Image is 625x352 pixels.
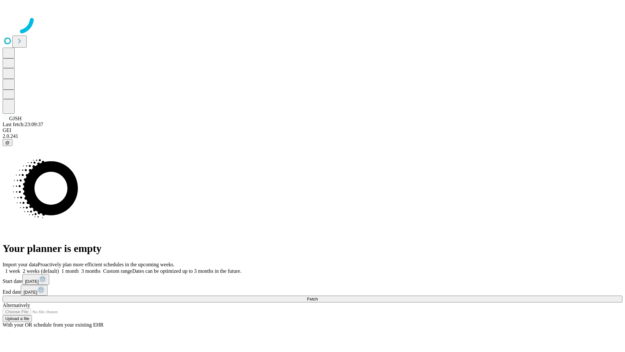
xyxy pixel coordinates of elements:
[3,296,622,302] button: Fetch
[23,268,59,274] span: 2 weeks (default)
[3,274,622,285] div: Start date
[23,290,37,295] span: [DATE]
[3,315,32,322] button: Upload a file
[3,322,104,328] span: With your OR schedule from your existing EHR
[22,274,49,285] button: [DATE]
[81,268,101,274] span: 3 months
[3,302,30,308] span: Alternatively
[3,285,622,296] div: End date
[103,268,132,274] span: Custom range
[3,127,622,133] div: GEI
[3,139,12,146] button: @
[3,262,38,267] span: Import your data
[3,122,43,127] span: Last fetch: 23:09:37
[3,133,622,139] div: 2.0.241
[21,285,48,296] button: [DATE]
[9,116,21,121] span: GJSH
[5,268,20,274] span: 1 week
[25,279,39,284] span: [DATE]
[38,262,174,267] span: Proactively plan more efficient schedules in the upcoming weeks.
[62,268,79,274] span: 1 month
[307,297,318,301] span: Fetch
[132,268,241,274] span: Dates can be optimized up to 3 months in the future.
[5,140,10,145] span: @
[3,242,622,255] h1: Your planner is empty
